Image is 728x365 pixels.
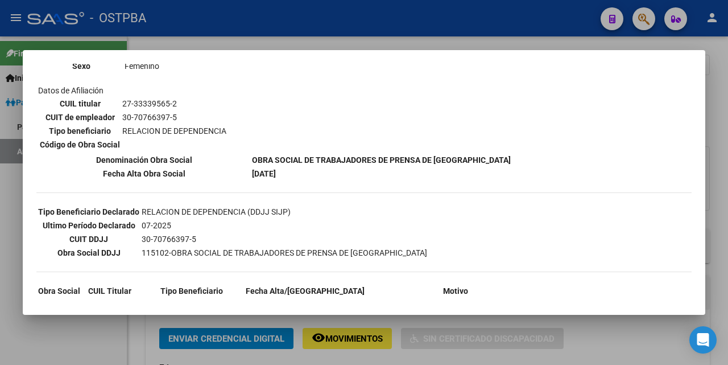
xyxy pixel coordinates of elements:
td: 27-33339565-2 [82,298,138,311]
td: 16-11-2010/30-04-2025 [245,298,365,311]
th: CUIL titular [39,97,121,110]
th: CUIT DDJJ [38,233,140,245]
td: RELACION DE DEPENDENCIA [122,125,227,137]
th: Obra Social [38,285,81,297]
th: CUIL Titular [82,285,138,297]
th: Denominación Obra Social [38,154,250,166]
th: Código de Obra Social [39,138,121,151]
td: 27-33339565-2 [122,97,227,110]
td: 30-70766397-5 [141,233,428,245]
th: Obra Social DDJJ [38,247,140,259]
td: 115102-OBRA SOCIAL DE TRABAJADORES DE PRENSA DE [GEOGRAPHIC_DATA] [141,247,428,259]
th: Tipo Beneficiario [139,285,244,297]
th: Motivo [366,285,544,297]
td: 07-2025 [141,219,428,232]
b: [DATE] [252,169,276,178]
td: RELACION DE DEPENDENCIA [139,298,244,311]
b: OBRA SOCIAL DE TRABAJADORES DE PRENSA DE [GEOGRAPHIC_DATA] [252,155,511,165]
td: Femenino [124,60,249,72]
th: Ultimo Período Declarado [38,219,140,232]
th: CUIT de empleador [39,111,121,124]
th: Tipo beneficiario [39,125,121,137]
th: Fecha Alta/[GEOGRAPHIC_DATA] [245,285,365,297]
div: Open Intercom Messenger [689,326,717,354]
td: POR OPCION [366,298,544,311]
td: RELACION DE DEPENDENCIA (DDJJ SIJP) [141,206,428,218]
th: Tipo Beneficiario Declarado [38,206,140,218]
th: Fecha Alta Obra Social [38,167,250,180]
td: 30-70766397-5 [122,111,227,124]
th: Sexo [39,60,123,72]
td: 1-2100-2 [38,298,81,311]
